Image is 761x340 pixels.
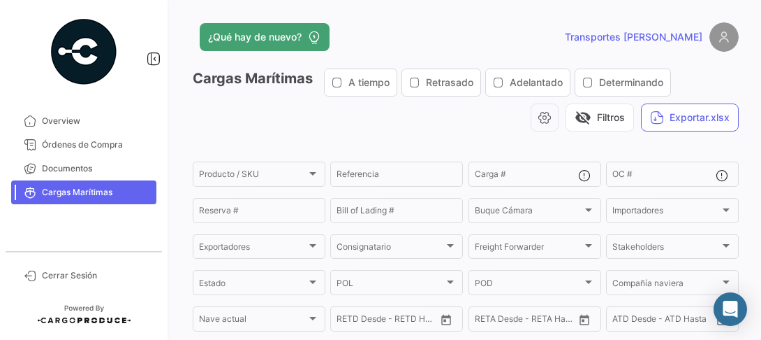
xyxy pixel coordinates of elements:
input: Desde [337,316,362,326]
span: Cargas Marítimas [42,186,151,199]
span: visibility_off [575,109,591,126]
span: Estado [199,280,306,290]
span: A tiempo [348,76,390,90]
h3: Cargas Marítimas [193,69,675,97]
button: visibility_offFiltros [566,104,634,132]
span: POD [475,280,582,290]
button: Open calendar [711,309,732,330]
span: Órdenes de Compra [42,139,151,151]
button: ¿Qué hay de nuevo? [200,23,330,51]
span: Stakeholders [612,244,720,254]
input: Hasta [371,316,418,326]
a: Órdenes de Compra [11,133,156,157]
input: Desde [475,316,500,326]
input: ATD Hasta [665,316,711,326]
span: Transportes [PERSON_NAME] [565,30,702,44]
button: Retrasado [402,69,480,96]
span: Compañía naviera [612,280,720,290]
img: placeholder-user.png [709,22,739,52]
span: Cerrar Sesión [42,269,151,282]
span: Buque Cámara [475,208,582,218]
button: Open calendar [436,309,457,330]
span: Overview [42,115,151,127]
span: Exportadores [199,244,306,254]
a: Cargas Marítimas [11,180,156,204]
button: Determinando [575,69,670,96]
button: Adelantado [486,69,570,96]
span: Retrasado [426,76,473,90]
span: Determinando [599,76,663,90]
span: Freight Forwarder [475,244,582,254]
span: Importadores [612,208,720,218]
a: Documentos [11,157,156,180]
div: Abrir Intercom Messenger [714,292,747,326]
input: ATD Desde [612,316,655,326]
button: A tiempo [325,69,397,96]
button: Exportar.xlsx [641,104,739,132]
span: Documentos [42,162,151,175]
a: Overview [11,109,156,133]
img: powered-by.png [49,17,119,87]
input: Hasta [510,316,556,326]
span: ¿Qué hay de nuevo? [208,30,302,44]
span: Consignatario [337,244,444,254]
span: Nave actual [199,316,306,326]
button: Open calendar [574,309,595,330]
span: POL [337,280,444,290]
span: Adelantado [510,76,563,90]
span: Producto / SKU [199,171,306,181]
